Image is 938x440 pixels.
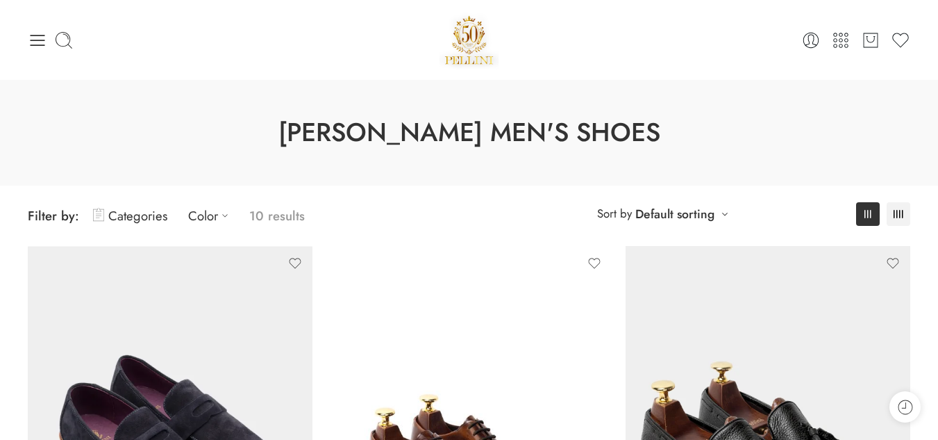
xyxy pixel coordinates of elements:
a: Categories [93,199,167,232]
a: Wishlist [891,31,910,50]
span: Filter by: [28,206,79,225]
img: Pellini [439,10,499,70]
a: Login / Register [801,31,821,50]
span: Sort by [597,202,632,225]
h1: [PERSON_NAME] Men's Shoes [35,115,903,151]
p: 10 results [249,199,305,232]
a: Color [188,199,235,232]
a: Cart [861,31,880,50]
a: Default sorting [635,204,714,224]
a: Pellini - [439,10,499,70]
